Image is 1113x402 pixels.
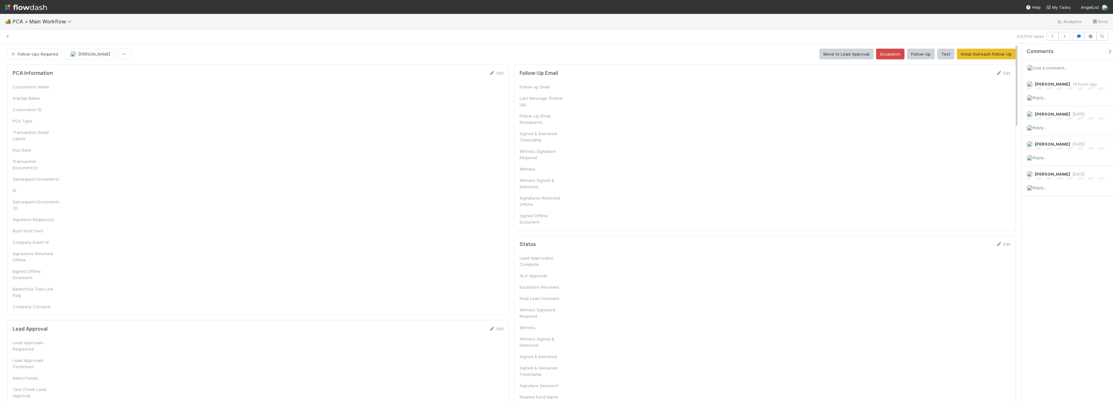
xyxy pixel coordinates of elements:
span: Add a comment... [1033,65,1067,70]
a: Edit [489,70,504,75]
div: Rush Notif Sent [13,228,60,234]
img: avatar_c0d2ec3f-77e2-40ea-8107-ee7bdb5edede.png [1027,125,1033,131]
img: avatar_c0d2ec3f-77e2-40ea-8107-ee7bdb5edede.png [1027,81,1033,87]
div: Witness Signed & Delivered [520,336,567,348]
span: AngelList [1081,5,1099,10]
span: Comments [1027,48,1054,55]
div: Related Fund Name [520,394,567,400]
img: avatar_d8fc9ee4-bd1b-4062-a2a8-84feb2d97839.png [70,51,76,57]
div: Signature Request(s) [13,216,60,223]
span: [PERSON_NAME] [1035,111,1070,117]
span: [PERSON_NAME] [78,51,110,57]
span: 47 of 100 tasks [1017,33,1044,39]
span: My Tasks [1046,5,1071,10]
div: Startup Name [13,95,60,101]
a: Edit [996,70,1010,75]
span: Follow-Ups Required [10,51,58,57]
span: [DATE] [1070,112,1085,117]
a: My Tasks [1046,4,1071,10]
div: Help [1026,4,1041,10]
div: Test Check Lead Approval [13,386,60,399]
div: Signatures Returned Offline [13,250,60,263]
div: Backoffice Task Link Flag [13,286,60,298]
button: Follow-Ups Required [7,49,62,59]
div: Due Date [13,147,60,153]
span: PCA > Main Workflow [13,18,75,25]
span: Reply... [1033,185,1046,190]
button: Test [937,49,954,59]
button: Initial Outreach Follow-Up [957,49,1016,59]
div: Corporation ID [13,106,60,113]
a: Edit [489,326,504,331]
button: Follow-Up [907,49,935,59]
div: Signed Offline Document [520,213,567,225]
div: Lead Approvals Confirmed [13,357,60,370]
span: Reply... [1033,95,1046,100]
div: Witness [520,324,567,331]
div: ALA Approval [520,273,567,279]
a: Edit [996,242,1010,247]
span: 16 hours ago [1070,82,1097,87]
img: avatar_dd78c015-5c19-403d-b5d7-976f9c2ba6b3.png [1027,141,1033,147]
div: Witness Signature Required [520,307,567,319]
div: Lead Approval(s) Complete [520,255,567,267]
div: Witness [520,166,567,172]
h5: Follow-Up Email [520,70,558,76]
img: avatar_ac990a78-52d7-40f8-b1fe-cbbd1cda261e.png [1027,171,1033,177]
div: Signatures Returned Offline [520,195,567,207]
a: Docs [1092,18,1108,25]
div: Company Event Id [13,239,60,245]
div: Select Funds: [13,375,60,381]
img: avatar_09723091-72f1-4609-a252-562f76d82c66.png [1027,111,1033,117]
div: Witness Signature Required [520,148,567,161]
div: Lead Approvals Requested [13,339,60,352]
div: PCA Type [13,118,60,124]
div: Company Contacts [13,303,60,310]
span: 🏕️ [5,19,11,24]
a: Analytics [1057,18,1082,25]
div: Corporation Name [13,84,60,90]
img: avatar_c0d2ec3f-77e2-40ea-8107-ee7bdb5edede.png [1027,155,1033,161]
div: Last Message (Follow-Up) [520,95,567,108]
span: Reply... [1033,155,1046,160]
div: Witness Signed & Delivered [520,177,567,190]
span: [PERSON_NAME] [1035,171,1070,177]
div: Follow-up Email [520,84,567,90]
span: [DATE] [1070,172,1085,177]
h5: Status [520,241,536,248]
div: Escalation Resolved [520,284,567,290]
div: Transaction Detail Labels [13,129,60,142]
span: [PERSON_NAME] [1035,81,1070,87]
img: avatar_c0d2ec3f-77e2-40ea-8107-ee7bdb5edede.png [1027,185,1033,191]
div: ID [13,187,60,194]
div: Follow-Up Email Receipients [520,113,567,125]
span: Reply... [1033,125,1046,130]
div: Transaction Document(s) [13,158,60,171]
div: Signature Decision? [520,382,567,389]
div: Signed & Delivered [520,353,567,360]
h5: PCA Information [13,70,53,76]
h5: Lead Approval [13,326,48,332]
div: Signed & Delivered Timestamp [520,365,567,377]
div: Signed & Delivered Timestamp [520,130,567,143]
img: avatar_c0d2ec3f-77e2-40ea-8107-ee7bdb5edede.png [1027,95,1033,101]
div: Final Lead Outreach [520,295,567,302]
button: Move to Lead Approval [819,49,874,59]
div: Subsequent Documents (2) [13,199,60,211]
div: Subsequent Documents [13,176,60,182]
button: [PERSON_NAME] [65,49,114,59]
div: Signed Offline Document [13,268,60,281]
span: [DATE] [1070,142,1085,147]
img: avatar_c0d2ec3f-77e2-40ea-8107-ee7bdb5edede.png [1027,65,1033,71]
img: logo-inverted-e16ddd16eac7371096b0.svg [5,2,47,13]
img: avatar_c0d2ec3f-77e2-40ea-8107-ee7bdb5edede.png [1102,4,1108,11]
span: [PERSON_NAME] [1035,141,1070,147]
button: Escalation [876,49,904,59]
